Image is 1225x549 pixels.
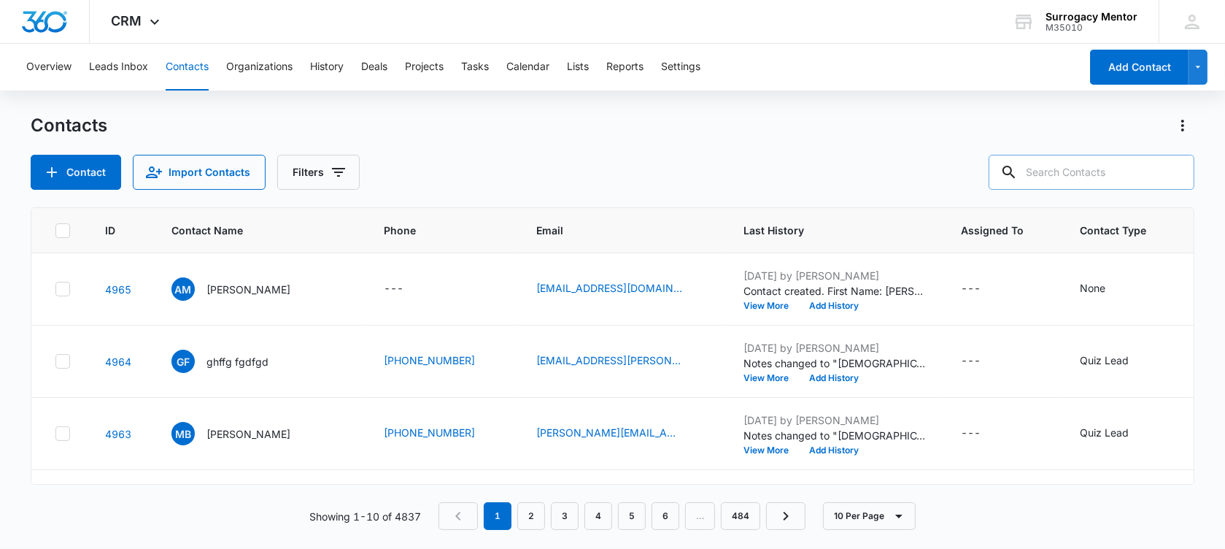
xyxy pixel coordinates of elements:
button: Add History [799,302,869,310]
span: AM [171,277,195,301]
button: Import Contacts [133,155,266,190]
div: Assigned To - - Select to Edit Field [961,353,1007,370]
span: Contact Type [1080,223,1146,238]
div: account id [1046,23,1137,33]
a: [EMAIL_ADDRESS][DOMAIN_NAME] [536,280,682,296]
a: Page 3 [551,502,579,530]
button: Leads Inbox [89,44,148,91]
button: Reports [606,44,644,91]
span: Assigned To [961,223,1024,238]
div: Quiz Lead [1080,353,1129,368]
p: [DATE] by [PERSON_NAME] [743,340,926,356]
p: ghffg fgdfgd [206,354,268,369]
button: Deals [361,44,387,91]
button: Actions [1171,114,1194,137]
div: Phone - +1 (337) 278-1448 - Select to Edit Field [384,425,501,442]
div: --- [961,425,981,442]
p: [PERSON_NAME] [206,426,290,442]
button: View More [743,374,799,383]
a: [PERSON_NAME][EMAIL_ADDRESS][PERSON_NAME][DOMAIN_NAME] [536,425,682,440]
button: Overview [26,44,72,91]
a: Navigate to contact details page for Matthew Bonilla [105,428,131,440]
div: --- [961,280,981,298]
p: [DATE] by [PERSON_NAME] [743,412,926,428]
span: Email [536,223,687,238]
a: [PHONE_NUMBER] [384,425,475,440]
button: Add Contact [1090,50,1189,85]
p: Notes changed to "[DEMOGRAPHIC_DATA], over max age, over [PERSON_NAME] deliveries" [743,428,926,443]
span: MB [171,422,195,445]
button: View More [743,446,799,455]
div: Email - rock.thomas@ncis.navy.mil - Select to Edit Field [536,353,708,370]
p: Showing 1-10 of 4837 [309,509,421,524]
div: Quiz Lead [1080,425,1129,440]
button: View More [743,302,799,310]
div: Assigned To - - Select to Edit Field [961,280,1007,298]
p: [DATE] by [PERSON_NAME] [743,268,926,283]
button: Calendar [506,44,549,91]
div: Contact Name - Ashakia Morgan - Select to Edit Field [171,277,317,301]
div: Contact Type - None - Select to Edit Field [1080,280,1132,298]
button: Projects [405,44,444,91]
div: None [1080,280,1105,296]
button: Filters [277,155,360,190]
button: Organizations [226,44,293,91]
a: Next Page [766,502,805,530]
div: Email - mashakia@yahoo.com - Select to Edit Field [536,280,708,298]
span: Phone [384,223,480,238]
a: Page 4 [584,502,612,530]
div: --- [384,280,403,298]
button: Add History [799,446,869,455]
div: Phone - - Select to Edit Field [384,280,430,298]
span: Last History [743,223,905,238]
button: Add History [799,374,869,383]
div: Contact Type - Quiz Lead - Select to Edit Field [1080,353,1155,370]
input: Search Contacts [989,155,1194,190]
p: Notes changed to "[DEMOGRAPHIC_DATA], never been pregnant " [743,356,926,371]
a: Navigate to contact details page for Ashakia Morgan [105,283,131,296]
nav: Pagination [438,502,805,530]
button: Lists [567,44,589,91]
div: Assigned To - - Select to Edit Field [961,425,1007,442]
em: 1 [484,502,511,530]
button: Add Contact [31,155,121,190]
button: Settings [661,44,700,91]
h1: Contacts [31,115,107,137]
div: Contact Name - ghffg fgdfgd - Select to Edit Field [171,350,295,373]
div: Contact Type - Quiz Lead - Select to Edit Field [1080,425,1155,442]
a: Page 484 [721,502,760,530]
a: Page 2 [517,502,545,530]
p: Contact created. First Name: [PERSON_NAME] Last Name: [PERSON_NAME] Email: [EMAIL_ADDRESS][DOMAIN... [743,283,926,299]
p: [PERSON_NAME] [206,282,290,297]
div: --- [961,353,981,370]
div: account name [1046,11,1137,23]
span: Contact Name [171,223,328,238]
button: History [310,44,344,91]
a: Page 6 [652,502,679,530]
span: CRM [112,13,142,28]
div: Contact Name - Matthew Bonilla - Select to Edit Field [171,422,317,445]
button: Tasks [461,44,489,91]
a: Page 5 [618,502,646,530]
div: Email - matthew.bonilla@gmail.com - Select to Edit Field [536,425,708,442]
div: Phone - +1 (775) 340-7588 - Select to Edit Field [384,353,501,370]
a: [EMAIL_ADDRESS][PERSON_NAME][DOMAIN_NAME] [536,353,682,368]
span: gf [171,350,195,373]
a: Navigate to contact details page for ghffg fgdfgd [105,356,131,368]
button: Contacts [166,44,209,91]
span: ID [105,223,115,238]
a: [PHONE_NUMBER] [384,353,475,368]
button: 10 Per Page [823,502,916,530]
